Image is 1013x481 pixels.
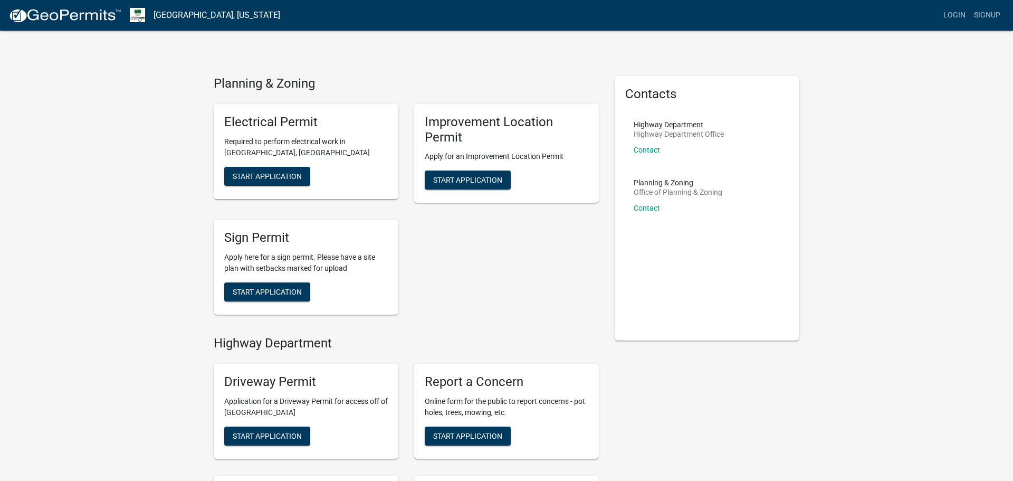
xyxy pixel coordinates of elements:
a: Contact [634,204,660,212]
a: [GEOGRAPHIC_DATA], [US_STATE] [154,6,280,24]
h5: Electrical Permit [224,115,388,130]
button: Start Application [224,167,310,186]
h4: Planning & Zoning [214,76,599,91]
span: Start Application [233,431,302,440]
h5: Sign Permit [224,230,388,246]
button: Start Application [224,427,310,446]
h5: Contacts [625,87,789,102]
span: Start Application [433,176,502,184]
img: Morgan County, Indiana [130,8,145,22]
p: Office of Planning & Zoning [634,188,722,196]
span: Start Application [433,431,502,440]
p: Required to perform electrical work in [GEOGRAPHIC_DATA], [GEOGRAPHIC_DATA] [224,136,388,158]
p: Apply for an Improvement Location Permit [425,151,588,162]
h5: Driveway Permit [224,374,388,390]
p: Planning & Zoning [634,179,722,186]
p: Online form for the public to report concerns - pot holes, trees, mowing, etc. [425,396,588,418]
h4: Highway Department [214,336,599,351]
a: Signup [970,5,1005,25]
button: Start Application [425,427,511,446]
span: Start Application [233,288,302,296]
p: Application for a Driveway Permit for access off of [GEOGRAPHIC_DATA] [224,396,388,418]
a: Login [939,5,970,25]
a: Contact [634,146,660,154]
p: Apply here for a sign permit. Please have a site plan with setbacks marked for upload [224,252,388,274]
button: Start Application [425,171,511,190]
button: Start Application [224,282,310,301]
h5: Improvement Location Permit [425,115,588,145]
span: Start Application [233,172,302,180]
p: Highway Department [634,121,724,128]
h5: Report a Concern [425,374,588,390]
p: Highway Department Office [634,130,724,138]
